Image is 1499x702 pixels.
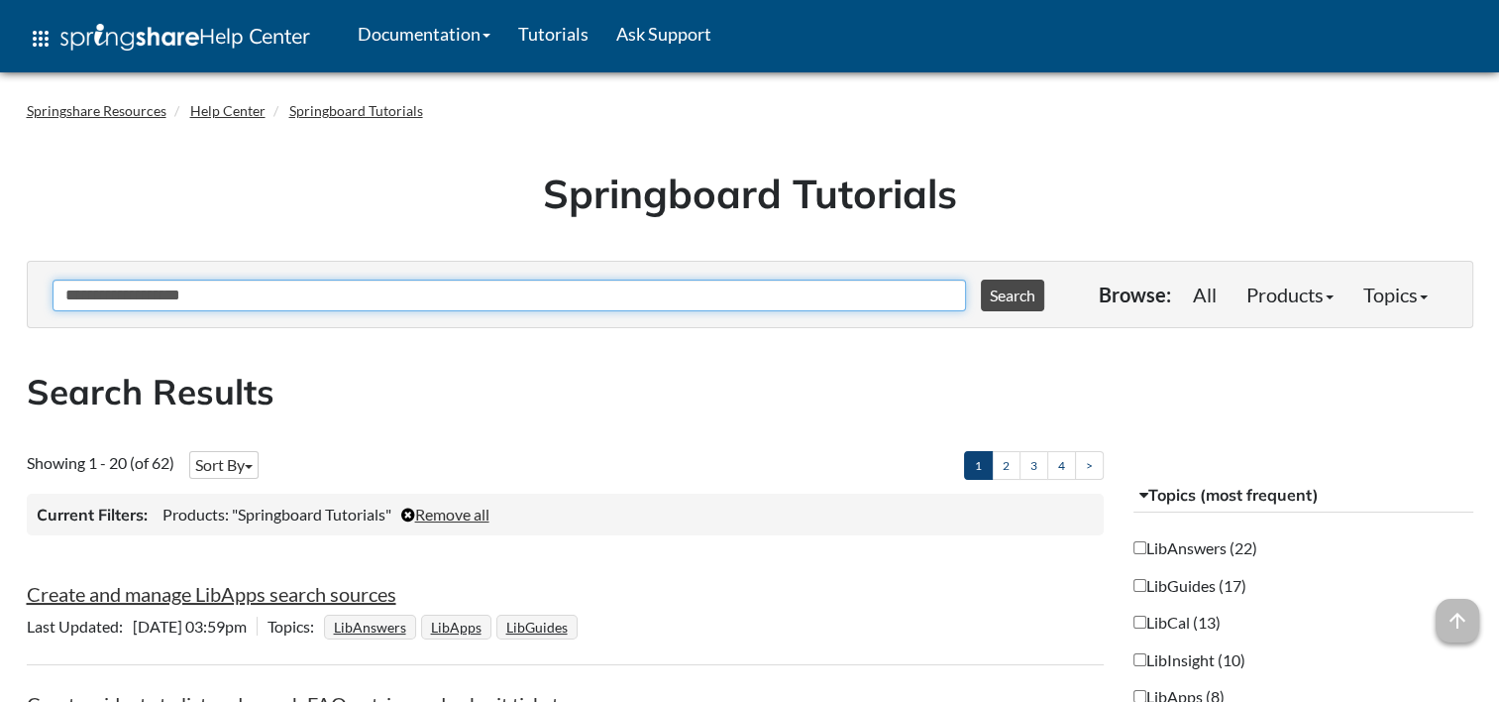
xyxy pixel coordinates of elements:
span: "Springboard Tutorials" [232,505,391,524]
a: Tutorials [504,9,602,58]
label: LibGuides (17) [1133,575,1246,597]
span: Showing 1 - 20 (of 62) [27,453,174,472]
a: 1 [964,451,993,480]
a: LibApps [428,613,484,642]
input: LibCal (13) [1133,616,1146,629]
label: LibCal (13) [1133,612,1221,634]
a: Products [1231,275,1348,314]
a: Create and manage LibApps search sources [27,582,396,606]
input: LibInsight (10) [1133,653,1146,666]
span: Help Center [199,23,310,49]
a: apps Help Center [15,9,324,68]
a: 3 [1019,451,1048,480]
ul: Pagination of search results [964,451,1104,480]
a: LibGuides [503,613,571,642]
a: Springshare Resources [27,102,166,119]
img: Springshare [60,24,199,51]
span: [DATE] 03:59pm [27,617,257,636]
a: 2 [992,451,1020,480]
a: arrow_upward [1436,601,1479,625]
input: LibGuides (17) [1133,579,1146,592]
span: Last Updated [27,617,133,636]
a: Topics [1348,275,1443,314]
span: apps [29,27,53,51]
span: Products: [162,505,229,524]
a: Springboard Tutorials [289,102,423,119]
input: LibAnswers (22) [1133,541,1146,554]
h1: Springboard Tutorials [42,166,1458,221]
h2: Search Results [27,368,1473,416]
a: All [1178,275,1231,314]
button: Topics (most frequent) [1133,478,1473,514]
span: arrow_upward [1436,599,1479,643]
button: Search [981,280,1044,311]
a: Documentation [344,9,504,58]
label: LibAnswers (22) [1133,537,1257,559]
a: LibAnswers [331,613,409,642]
h3: Current Filters [37,504,148,526]
a: > [1075,451,1104,480]
a: 4 [1047,451,1076,480]
label: LibInsight (10) [1133,649,1245,671]
a: Remove all [401,505,489,524]
a: Ask Support [602,9,725,58]
a: Help Center [190,102,266,119]
ul: Topics [324,617,583,636]
p: Browse: [1099,281,1171,308]
span: Topics [268,617,324,636]
button: Sort By [189,451,259,479]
